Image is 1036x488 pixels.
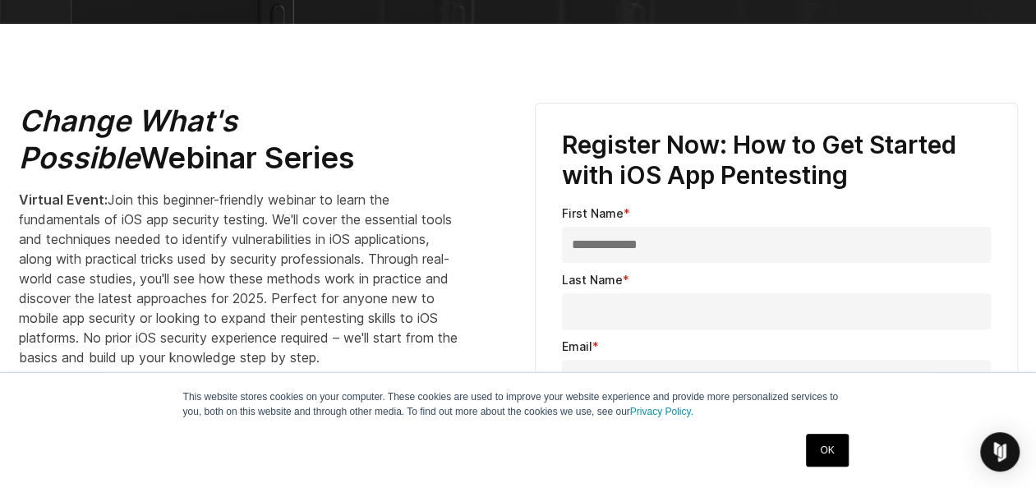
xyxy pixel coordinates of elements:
[562,339,592,353] span: Email
[19,103,237,176] em: Change What's Possible
[19,191,108,208] strong: Virtual Event:
[19,103,463,177] h2: Webinar Series
[980,432,1020,472] div: Open Intercom Messenger
[806,434,848,467] a: OK
[562,273,623,287] span: Last Name
[562,130,991,191] h3: Register Now: How to Get Started with iOS App Pentesting
[562,206,624,220] span: First Name
[183,389,854,419] p: This website stores cookies on your computer. These cookies are used to improve your website expe...
[19,191,458,366] span: Join this beginner-friendly webinar to learn the fundamentals of iOS app security testing. We'll ...
[630,406,693,417] a: Privacy Policy.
